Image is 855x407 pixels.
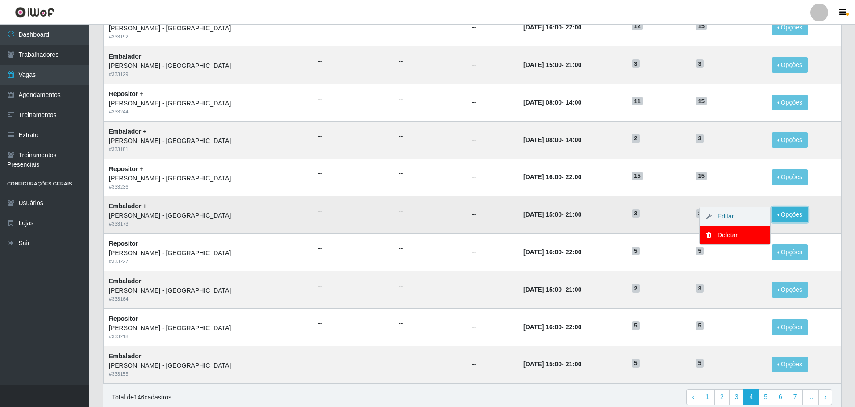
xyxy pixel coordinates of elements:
img: CoreUI Logo [15,7,54,18]
td: -- [467,121,518,159]
div: [PERSON_NAME] - [GEOGRAPHIC_DATA] [109,136,307,146]
a: 3 [729,389,744,405]
strong: Embalador + [109,128,146,135]
ul: -- [318,281,388,291]
p: Total de 146 cadastros. [112,393,173,402]
div: # 333227 [109,258,307,265]
strong: - [523,99,581,106]
ul: -- [399,244,461,253]
a: 6 [773,389,788,405]
span: 15 [696,22,707,31]
strong: Embalador [109,53,141,60]
td: -- [467,271,518,308]
div: [PERSON_NAME] - [GEOGRAPHIC_DATA] [109,99,307,108]
ul: -- [399,169,461,178]
div: # 333164 [109,295,307,303]
ul: -- [399,281,461,291]
span: › [824,393,826,400]
div: # 333244 [109,108,307,116]
span: 2 [632,134,640,143]
ul: -- [318,206,388,216]
strong: Repositor [109,240,138,247]
strong: - [523,61,581,68]
ul: -- [399,356,461,365]
strong: Repositor + [109,165,143,172]
span: 15 [696,97,707,105]
div: # 333181 [109,146,307,153]
span: 5 [632,321,640,330]
strong: - [523,173,581,180]
ul: -- [399,94,461,104]
strong: - [523,361,581,368]
a: Next [818,389,832,405]
button: Opções [772,244,808,260]
td: -- [467,308,518,346]
span: 5 [696,247,704,256]
time: 21:00 [566,211,582,218]
time: 22:00 [566,323,582,331]
strong: - [523,286,581,293]
strong: - [523,248,581,256]
button: Opções [772,57,808,73]
time: [DATE] 16:00 [523,173,562,180]
div: [PERSON_NAME] - [GEOGRAPHIC_DATA] [109,211,307,220]
time: 21:00 [566,361,582,368]
div: [PERSON_NAME] - [GEOGRAPHIC_DATA] [109,286,307,295]
div: [PERSON_NAME] - [GEOGRAPHIC_DATA] [109,248,307,258]
div: [PERSON_NAME] - [GEOGRAPHIC_DATA] [109,323,307,333]
time: [DATE] 15:00 [523,361,562,368]
ul: -- [318,132,388,141]
time: 21:00 [566,286,582,293]
td: -- [467,9,518,46]
time: 22:00 [566,173,582,180]
span: 11 [632,97,643,105]
div: [PERSON_NAME] - [GEOGRAPHIC_DATA] [109,61,307,71]
time: [DATE] 15:00 [523,211,562,218]
div: # 333173 [109,220,307,228]
ul: -- [318,319,388,328]
time: [DATE] 15:00 [523,286,562,293]
span: 2 [632,284,640,293]
span: 5 [632,247,640,256]
td: -- [467,234,518,271]
strong: Repositor [109,315,138,322]
a: 7 [788,389,803,405]
span: 3 [632,59,640,68]
td: -- [467,46,518,84]
strong: Embalador + [109,202,146,210]
span: 15 [696,172,707,180]
ul: -- [399,206,461,216]
td: -- [467,84,518,121]
a: 2 [714,389,730,405]
button: Opções [772,20,808,35]
button: Opções [772,319,808,335]
span: 3 [696,209,704,218]
span: 15 [632,172,643,180]
div: [PERSON_NAME] - [GEOGRAPHIC_DATA] [109,361,307,370]
div: [PERSON_NAME] - [GEOGRAPHIC_DATA] [109,24,307,33]
td: -- [467,159,518,196]
ul: -- [318,169,388,178]
nav: pagination [686,389,832,405]
strong: Repositor + [109,90,143,97]
div: # 333155 [109,370,307,378]
button: Opções [772,95,808,110]
ul: -- [318,356,388,365]
ul: -- [318,94,388,104]
a: Previous [686,389,700,405]
time: [DATE] 08:00 [523,99,562,106]
time: [DATE] 08:00 [523,136,562,143]
strong: Embalador [109,352,141,360]
strong: Embalador [109,277,141,285]
strong: - [523,211,581,218]
a: 4 [743,389,759,405]
strong: - [523,136,581,143]
time: 22:00 [566,24,582,31]
ul: -- [399,57,461,66]
span: 5 [632,359,640,368]
span: 12 [632,22,643,31]
div: [PERSON_NAME] - [GEOGRAPHIC_DATA] [109,174,307,183]
time: 14:00 [566,99,582,106]
a: 1 [700,389,715,405]
ul: -- [318,244,388,253]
